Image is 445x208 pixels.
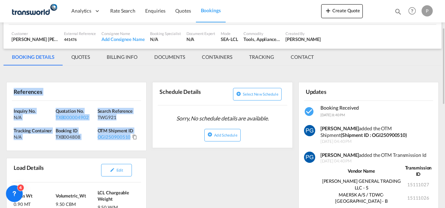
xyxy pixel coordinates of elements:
div: Commodity [243,31,280,36]
span: Booking Received [320,105,359,111]
td: 15111027 [403,178,434,191]
md-tab-item: CONTAINERS [193,49,241,65]
span: Enquiries [145,8,165,14]
span: LCL Chargeable Weight [98,190,129,202]
span: Inquiry No. [14,108,36,114]
span: Select new schedule [243,92,278,96]
span: 441476 [64,37,76,42]
img: vm11kgAAAAZJREFUAwCWHwimzl+9jgAAAABJRU5ErkJggg== [304,152,315,163]
span: Add Schedule [214,133,237,137]
md-tab-item: TRACKING [241,49,282,65]
button: icon-plus 400-fgCreate Quote [321,4,363,18]
div: N/A [186,36,216,42]
td: MAERSK A/S / TDWC-[GEOGRAPHIC_DATA] - B [320,191,403,204]
div: Mode [221,31,238,36]
div: TWG921 [98,114,138,120]
div: References [12,85,75,97]
div: Tools, Appliance,O [243,36,280,42]
div: Consignee Name [101,31,144,36]
md-icon: icon-pencil [110,167,115,172]
md-icon: icon-plus-circle [207,132,212,137]
span: [DATE] 04:40 PM [320,139,434,145]
span: Tracking Container [14,128,52,133]
div: Document Expert [186,31,216,36]
span: Booking ID [56,128,78,133]
md-pagination-wrapper: Use the left and right arrow keys to navigate between tabs [3,49,322,65]
span: Edit [116,168,123,172]
div: P [422,5,433,16]
div: N/A [14,134,54,140]
div: N/A [150,36,181,42]
strong: Transmission ID [405,165,432,177]
span: Help [406,5,418,17]
md-tab-item: BILLING INFO [98,49,146,65]
button: icon-pencilEdit [101,164,132,176]
span: OTM Shipment ID [98,128,134,133]
div: added the OTM Transmission Id [320,152,434,159]
md-icon: icon-plus-circle [236,91,241,96]
td: 15111026 [403,191,434,204]
span: Volumetric_Wt [56,193,86,199]
div: OGI250900510 [98,134,131,140]
img: vm11kgAAAAZJREFUAwCWHwimzl+9jgAAAABJRU5ErkJggg== [304,125,315,136]
span: Rate Search [110,8,135,14]
md-tab-item: CONTACT [282,49,322,65]
span: Search Reference [98,108,133,114]
md-tab-item: QUOTES [63,49,98,65]
img: f753ae806dec11f0841701cdfdf085c0.png [10,3,58,19]
td: [PERSON_NAME] GENERAL TRADING LLC - S [320,178,403,191]
div: 0.90 MT [14,199,54,207]
span: [DATE] 04:40 PM [320,158,434,164]
div: Pradhesh Gautham [285,36,321,42]
div: SEA-LCL [221,36,238,42]
md-icon: icon-plus 400-fg [324,6,332,15]
div: Booking Specialist [150,31,181,36]
div: [PERSON_NAME] [PERSON_NAME] [12,36,58,42]
span: Analytics [71,7,91,14]
div: Add Consignee Name [101,36,144,42]
div: Created By [285,31,321,36]
div: Load Details [12,161,47,179]
strong: [PERSON_NAME] [320,125,359,131]
span: Quotes [175,8,191,14]
span: Gross Wt [14,193,33,199]
md-tab-item: BOOKING DETAILS [3,49,63,65]
span: Sorry, No schedule details are available. [174,112,271,125]
md-icon: icon-checkbox-marked-circle [304,106,315,117]
button: icon-plus-circleSelect new schedule [233,88,282,100]
span: [DATE] 8:40 PM [320,113,345,117]
div: added the OTM Shipment [320,125,434,139]
div: TXB000004902 [56,114,96,120]
body: Editor, editor6 [7,7,121,14]
div: 9.50 CBM [56,199,96,207]
div: Customer [12,31,58,36]
strong: Vendor Name [348,168,375,174]
strong: [PERSON_NAME] [320,152,359,158]
strong: (Shipment ID : OGI250900510) [341,132,407,138]
div: External Reference [64,31,96,36]
md-icon: icon-magnify [394,8,402,15]
div: Updates [304,85,367,97]
div: Schedule Details [158,85,221,102]
div: N/A [14,114,54,120]
div: TXB004808 [56,134,96,140]
md-tab-item: DOCUMENTS [146,49,193,65]
div: Help [406,5,422,18]
span: Bookings [201,7,221,13]
div: icon-magnify [394,8,402,18]
md-icon: Click to Copy [132,134,137,139]
button: icon-plus-circleAdd Schedule [204,129,240,141]
span: Quotation No. [56,108,84,114]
